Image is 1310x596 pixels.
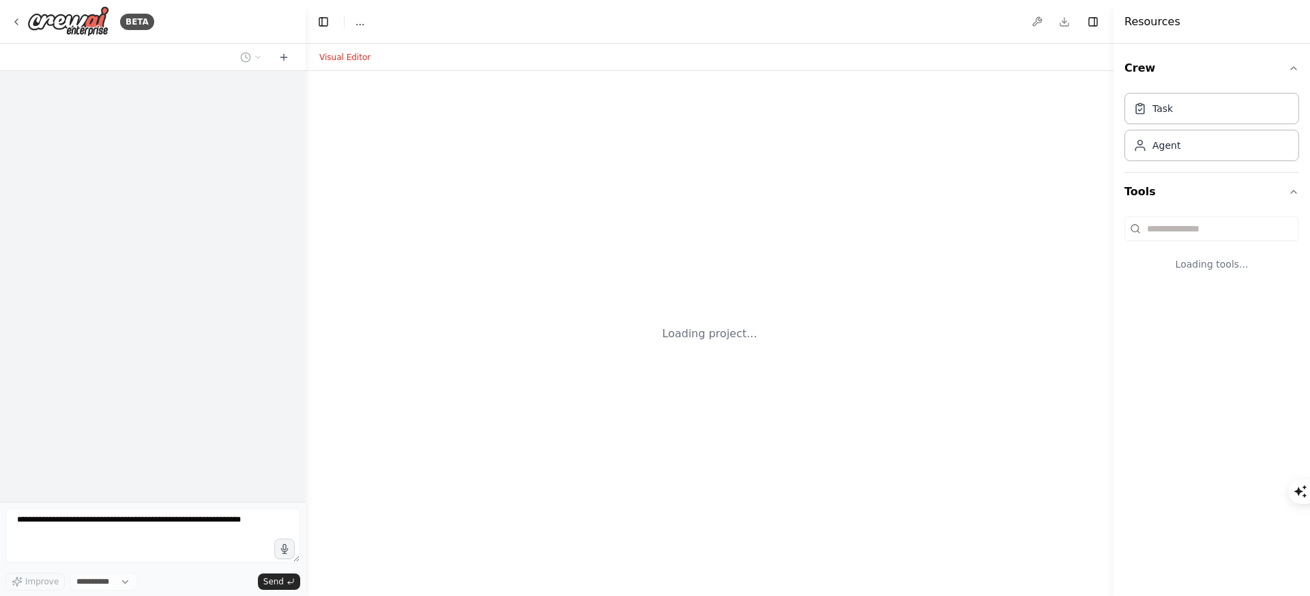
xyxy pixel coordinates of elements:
div: Tools [1124,211,1299,293]
button: Crew [1124,49,1299,87]
button: Visual Editor [311,49,379,66]
div: Task [1152,102,1173,115]
button: Tools [1124,173,1299,211]
span: Improve [25,576,59,587]
span: ... [355,15,364,29]
div: BETA [120,14,154,30]
h4: Resources [1124,14,1180,30]
div: Crew [1124,87,1299,172]
button: Switch to previous chat [235,49,267,66]
div: Loading project... [663,326,757,342]
button: Start a new chat [273,49,295,66]
div: Agent [1152,139,1180,152]
img: Logo [27,6,109,37]
div: Loading tools... [1124,246,1299,282]
span: Send [263,576,284,587]
nav: breadcrumb [355,15,364,29]
button: Click to speak your automation idea [274,539,295,559]
button: Hide right sidebar [1083,12,1103,31]
button: Send [258,573,300,590]
button: Hide left sidebar [314,12,333,31]
button: Improve [5,573,65,591]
